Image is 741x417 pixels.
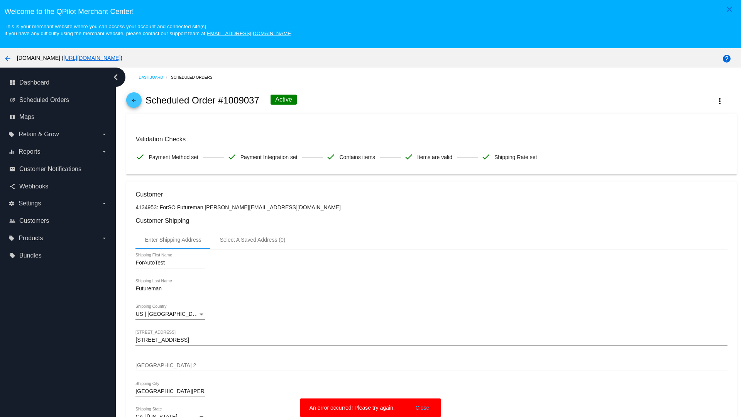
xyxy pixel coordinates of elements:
input: Shipping Street 2 [135,363,727,369]
span: Customer Notifications [19,166,81,173]
i: arrow_drop_down [101,235,107,241]
i: arrow_drop_down [101,200,107,207]
span: Contains items [339,149,375,165]
mat-icon: arrow_back [3,54,12,63]
i: equalizer [8,149,15,155]
i: settings [8,200,15,207]
a: Dashboard [139,71,171,83]
i: arrow_drop_down [101,149,107,155]
p: 4134953: ForSO Futureman [PERSON_NAME][EMAIL_ADDRESS][DOMAIN_NAME] [135,204,727,210]
span: Items are valid [417,149,452,165]
span: Customers [19,217,49,224]
input: Shipping Street 1 [135,337,727,343]
div: Active [271,95,297,105]
input: Shipping First Name [135,260,205,266]
i: update [9,97,15,103]
h2: Scheduled Order #1009037 [145,95,259,106]
span: Payment Integration set [240,149,298,165]
div: Select A Saved Address (0) [220,237,286,243]
h3: Welcome to the QPilot Merchant Center! [4,7,736,16]
a: Scheduled Orders [171,71,219,83]
span: Shipping Rate set [494,149,537,165]
mat-select: Shipping Country [135,311,205,317]
i: dashboard [9,80,15,86]
mat-icon: check [326,152,335,161]
h3: Customer [135,191,727,198]
span: Webhooks [19,183,48,190]
i: local_offer [8,131,15,137]
input: Shipping Last Name [135,286,205,292]
i: people_outline [9,218,15,224]
a: share Webhooks [9,180,107,193]
span: [DOMAIN_NAME] ( ) [17,55,122,61]
mat-icon: close [725,5,734,14]
span: Payment Method set [149,149,198,165]
span: Maps [19,114,34,120]
span: US | [GEOGRAPHIC_DATA] [135,311,204,317]
mat-icon: more_vert [715,97,724,106]
i: local_offer [8,235,15,241]
mat-icon: check [481,152,491,161]
span: Settings [19,200,41,207]
a: [EMAIL_ADDRESS][DOMAIN_NAME] [205,31,293,36]
a: [URL][DOMAIN_NAME] [63,55,120,61]
mat-icon: check [227,152,237,161]
a: update Scheduled Orders [9,94,107,106]
mat-icon: check [404,152,413,161]
simple-snack-bar: An error occurred! Please try again. [310,404,432,412]
a: map Maps [9,111,107,123]
h3: Validation Checks [135,136,727,143]
span: Reports [19,148,40,155]
button: Close [413,404,432,412]
span: Dashboard [19,79,49,86]
mat-icon: help [722,54,731,63]
input: Shipping City [135,388,205,395]
small: This is your merchant website where you can access your account and connected site(s). If you hav... [4,24,292,36]
i: arrow_drop_down [101,131,107,137]
span: Scheduled Orders [19,97,69,103]
i: email [9,166,15,172]
i: share [9,183,15,190]
span: Retain & Grow [19,131,59,138]
i: map [9,114,15,120]
i: chevron_left [110,71,122,83]
mat-icon: check [135,152,145,161]
mat-icon: arrow_back [129,98,139,107]
span: Products [19,235,43,242]
a: dashboard Dashboard [9,76,107,89]
h3: Customer Shipping [135,217,727,224]
a: local_offer Bundles [9,249,107,262]
i: local_offer [9,253,15,259]
div: Enter Shipping Address [145,237,201,243]
a: email Customer Notifications [9,163,107,175]
span: Bundles [19,252,42,259]
a: people_outline Customers [9,215,107,227]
